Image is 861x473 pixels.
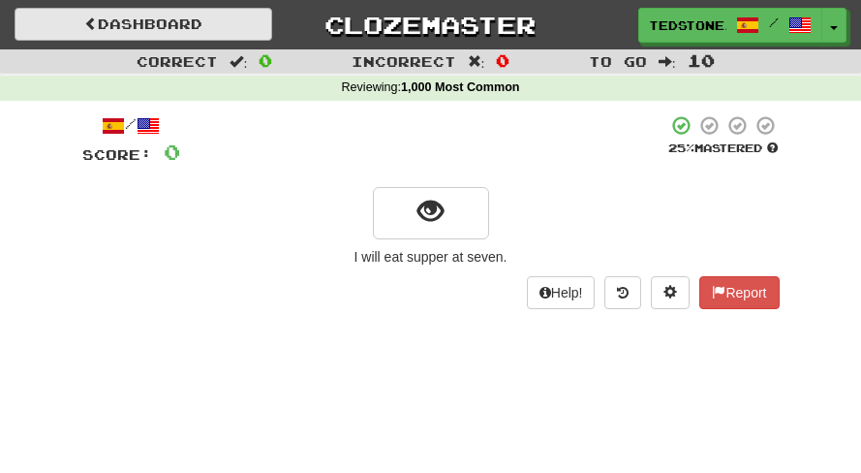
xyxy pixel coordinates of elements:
[638,8,822,43] a: tedstone100 /
[496,50,509,70] span: 0
[164,140,180,164] span: 0
[301,8,559,42] a: Clozemaster
[373,187,489,239] button: show sentence
[259,50,272,70] span: 0
[401,80,519,94] strong: 1,000 Most Common
[82,114,180,139] div: /
[668,142,694,154] span: 25 %
[352,53,456,70] span: Incorrect
[82,146,152,163] span: Score:
[699,276,779,309] button: Report
[659,54,676,68] span: :
[589,53,647,70] span: To go
[468,54,485,68] span: :
[604,276,641,309] button: Round history (alt+y)
[15,8,272,41] a: Dashboard
[769,16,779,29] span: /
[137,53,218,70] span: Correct
[527,276,596,309] button: Help!
[649,16,726,34] span: tedstone100
[230,54,247,68] span: :
[82,247,780,267] div: I will eat supper at seven.
[667,141,780,156] div: Mastered
[688,50,715,70] span: 10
